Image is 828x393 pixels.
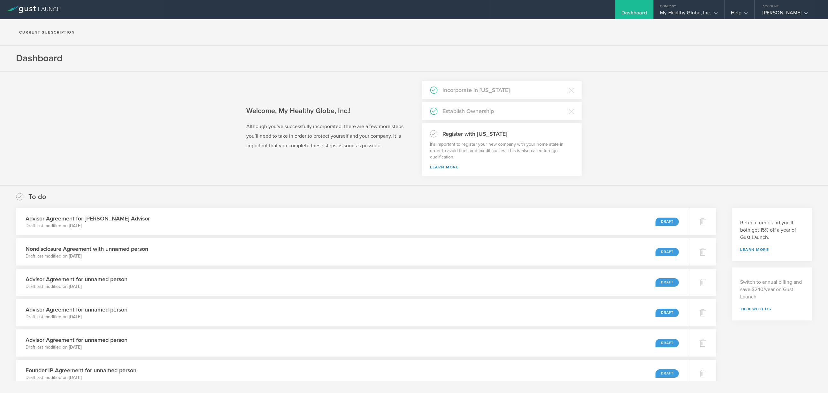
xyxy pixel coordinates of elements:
[763,10,817,19] div: [PERSON_NAME]
[731,10,748,19] div: Help
[796,362,828,393] iframe: Chat Widget
[660,10,717,19] div: My Healthy Globe, Inc.
[621,10,647,19] div: Dashboard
